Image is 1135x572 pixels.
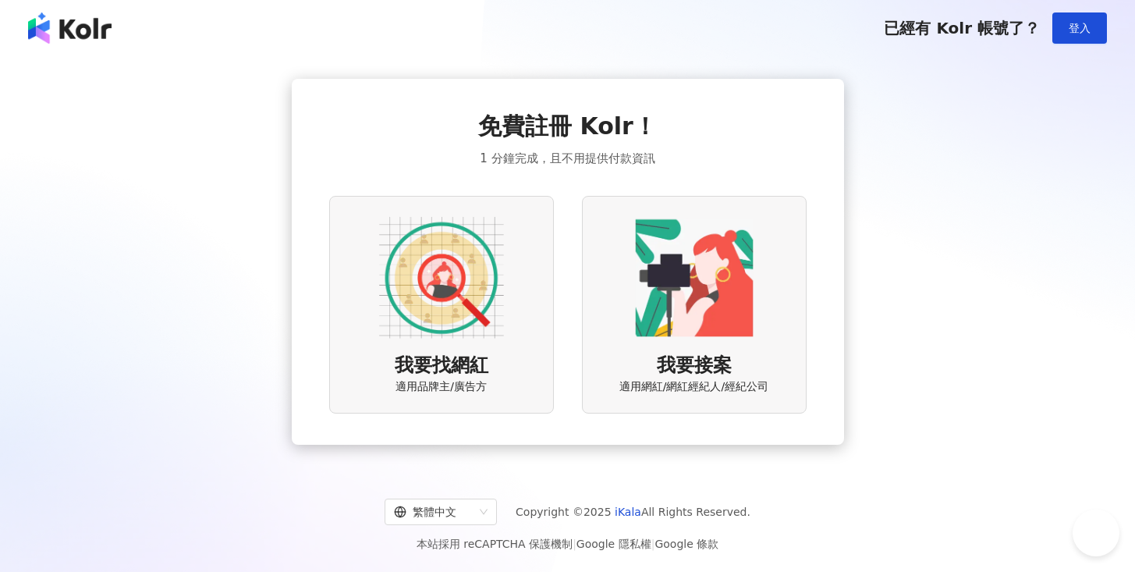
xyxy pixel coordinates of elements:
[657,353,732,379] span: 我要接案
[884,19,1040,37] span: 已經有 Kolr 帳號了？
[632,215,757,340] img: KOL identity option
[395,353,488,379] span: 我要找網紅
[1052,12,1107,44] button: 登入
[573,538,576,550] span: |
[478,110,657,143] span: 免費註冊 Kolr！
[576,538,651,550] a: Google 隱私權
[654,538,718,550] a: Google 條款
[1073,510,1119,556] iframe: Help Scout Beacon - Open
[480,149,654,168] span: 1 分鐘完成，且不用提供付款資訊
[619,379,768,395] span: 適用網紅/網紅經紀人/經紀公司
[1069,22,1091,34] span: 登入
[651,538,655,550] span: |
[394,499,474,524] div: 繁體中文
[615,506,641,518] a: iKala
[28,12,112,44] img: logo
[417,535,718,553] span: 本站採用 reCAPTCHA 保護機制
[516,503,750,521] span: Copyright © 2025 All Rights Reserved.
[395,379,487,395] span: 適用品牌主/廣告方
[379,215,504,340] img: AD identity option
